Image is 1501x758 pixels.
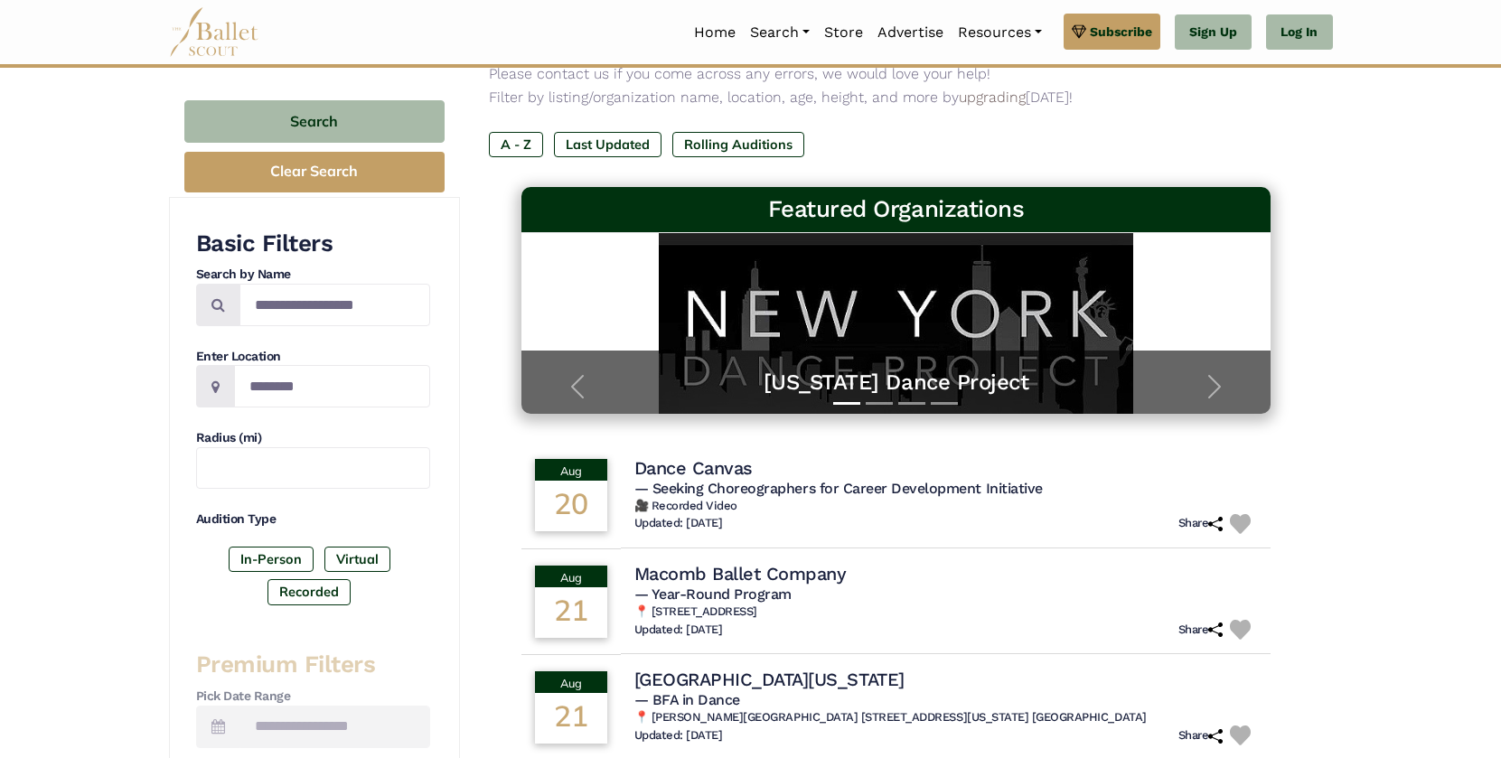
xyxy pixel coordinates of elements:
[634,691,740,708] span: — BFA in Dance
[535,481,607,531] div: 20
[634,622,723,638] h6: Updated: [DATE]
[1178,728,1224,744] h6: Share
[324,547,390,572] label: Virtual
[554,132,661,157] label: Last Updated
[184,100,445,143] button: Search
[196,229,430,259] h3: Basic Filters
[267,579,351,604] label: Recorded
[634,480,1043,497] span: — Seeking Choreographers for Career Development Initiative
[634,710,1258,725] h6: 📍 [PERSON_NAME][GEOGRAPHIC_DATA] [STREET_ADDRESS][US_STATE] [GEOGRAPHIC_DATA]
[184,152,445,192] button: Clear Search
[539,369,1253,397] a: [US_STATE] Dance Project
[634,562,847,585] h4: Macomb Ballet Company
[687,14,743,51] a: Home
[1178,516,1224,531] h6: Share
[196,688,430,706] h4: Pick Date Range
[196,510,430,529] h4: Audition Type
[833,393,860,414] button: Slide 1
[959,89,1026,106] a: upgrading
[1090,22,1152,42] span: Subscribe
[229,547,314,572] label: In-Person
[870,14,951,51] a: Advertise
[634,585,792,603] span: — Year-Round Program
[536,194,1257,225] h3: Featured Organizations
[951,14,1049,51] a: Resources
[234,365,430,407] input: Location
[634,668,905,691] h4: [GEOGRAPHIC_DATA][US_STATE]
[535,671,607,693] div: Aug
[196,348,430,366] h4: Enter Location
[866,393,893,414] button: Slide 2
[239,284,430,326] input: Search by names...
[489,62,1304,86] p: Please contact us if you come across any errors, we would love your help!
[931,393,958,414] button: Slide 4
[1064,14,1160,50] a: Subscribe
[634,456,753,480] h4: Dance Canvas
[1175,14,1252,51] a: Sign Up
[535,566,607,587] div: Aug
[634,499,1258,514] h6: 🎥 Recorded Video
[634,728,723,744] h6: Updated: [DATE]
[1178,622,1224,638] h6: Share
[1072,22,1086,42] img: gem.svg
[535,459,607,481] div: Aug
[743,14,817,51] a: Search
[535,693,607,744] div: 21
[196,429,430,447] h4: Radius (mi)
[634,516,723,531] h6: Updated: [DATE]
[817,14,870,51] a: Store
[898,393,925,414] button: Slide 3
[1266,14,1332,51] a: Log In
[535,587,607,638] div: 21
[196,266,430,284] h4: Search by Name
[634,604,1258,620] h6: 📍 [STREET_ADDRESS]
[489,132,543,157] label: A - Z
[672,132,804,157] label: Rolling Auditions
[196,650,430,680] h3: Premium Filters
[489,86,1304,109] p: Filter by listing/organization name, location, age, height, and more by [DATE]!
